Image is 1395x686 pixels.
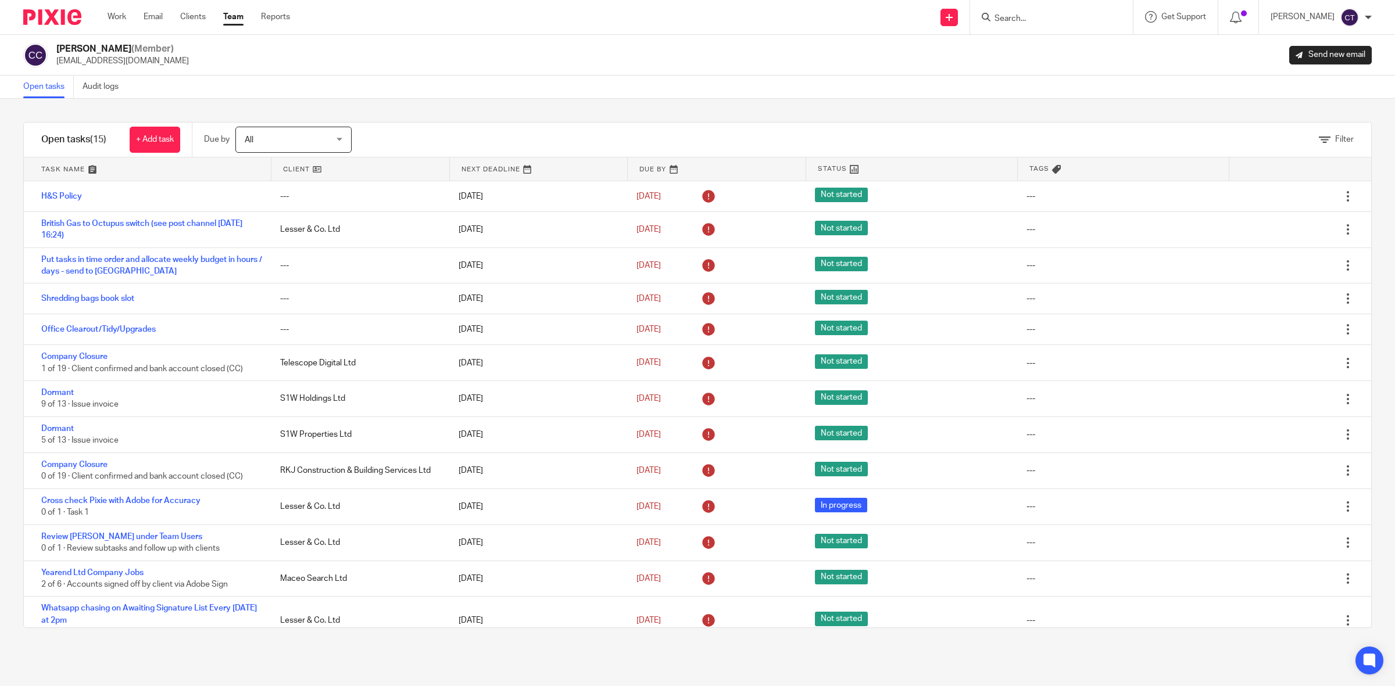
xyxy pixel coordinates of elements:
[41,401,119,409] span: 9 of 13 · Issue invoice
[447,254,625,277] div: [DATE]
[1271,11,1335,23] p: [PERSON_NAME]
[23,43,48,67] img: svg%3E
[108,11,126,23] a: Work
[41,497,201,505] a: Cross check Pixie with Adobe for Accuracy
[144,11,163,23] a: Email
[818,164,847,174] span: Status
[180,11,206,23] a: Clients
[1029,164,1049,174] span: Tags
[636,359,661,367] span: [DATE]
[1026,465,1035,476] div: ---
[41,544,220,552] span: 0 of 1 · Review subtasks and follow up with clients
[269,567,447,590] div: Maceo Search Ltd
[41,473,243,481] span: 0 of 19 · Client confirmed and bank account closed (CC)
[41,389,74,397] a: Dormant
[636,616,661,624] span: [DATE]
[131,44,174,53] span: (Member)
[815,354,868,369] span: Not started
[223,11,244,23] a: Team
[269,387,447,410] div: S1W Holdings Ltd
[1026,615,1035,626] div: ---
[815,462,868,476] span: Not started
[636,502,661,511] span: [DATE]
[1026,573,1035,584] div: ---
[1026,429,1035,440] div: ---
[447,218,625,241] div: [DATE]
[815,321,868,335] span: Not started
[130,127,180,153] a: + Add task
[636,430,661,439] span: [DATE]
[636,574,661,583] span: [DATE]
[815,570,868,584] span: Not started
[447,423,625,446] div: [DATE]
[23,9,81,25] img: Pixie
[41,134,106,146] h1: Open tasks
[269,609,447,632] div: Lesser & Co. Ltd
[41,604,257,624] a: Whatsapp chasing on Awaiting Signature List Every [DATE] at 2pm
[447,185,625,208] div: [DATE]
[41,437,119,445] span: 5 of 13 · Issue invoice
[447,287,625,310] div: [DATE]
[41,533,202,541] a: Review [PERSON_NAME] under Team Users
[815,221,868,235] span: Not started
[447,609,625,632] div: [DATE]
[245,136,253,144] span: All
[261,11,290,23] a: Reports
[1340,8,1359,27] img: svg%3E
[23,76,74,98] a: Open tasks
[1026,191,1035,202] div: ---
[41,461,108,469] a: Company Closure
[447,531,625,554] div: [DATE]
[636,394,661,403] span: [DATE]
[447,495,625,518] div: [DATE]
[90,135,106,144] span: (15)
[56,43,189,55] h2: [PERSON_NAME]
[269,495,447,518] div: Lesser & Co. Ltd
[636,225,661,234] span: [DATE]
[1026,324,1035,335] div: ---
[1026,501,1035,512] div: ---
[447,459,625,482] div: [DATE]
[41,325,156,333] a: Office Clearout/Tidy/Upgrades
[636,261,661,270] span: [DATE]
[269,423,447,446] div: S1W Properties Ltd
[41,508,89,516] span: 0 of 1 · Task 1
[815,290,868,304] span: Not started
[447,318,625,341] div: [DATE]
[269,318,447,341] div: ---
[56,55,189,67] p: [EMAIL_ADDRESS][DOMAIN_NAME]
[636,294,661,303] span: [DATE]
[41,569,144,577] a: Yearend Ltd Company Jobs
[1026,357,1035,369] div: ---
[269,459,447,482] div: RKJ Construction & Building Services Ltd
[41,256,262,275] a: Put tasks in time order and allocate weekly budget in hours / days - send to [GEOGRAPHIC_DATA]
[447,387,625,410] div: [DATE]
[1026,293,1035,304] div: ---
[636,192,661,200] span: [DATE]
[636,466,661,475] span: [DATE]
[447,567,625,590] div: [DATE]
[815,612,868,626] span: Not started
[41,192,82,200] a: H&S Policy
[41,220,242,239] a: British Gas to Octupus switch (see post channel [DATE] 16:24)
[269,185,447,208] div: ---
[1026,224,1035,235] div: ---
[993,14,1098,24] input: Search
[269,287,447,310] div: ---
[41,294,134,303] a: Shredding bags book slot
[41,365,243,373] span: 1 of 19 · Client confirmed and bank account closed (CC)
[1335,135,1354,143] span: Filter
[815,390,868,405] span: Not started
[1026,537,1035,548] div: ---
[815,426,868,440] span: Not started
[636,538,661,547] span: [DATE]
[269,351,447,375] div: Telescope Digital Ltd
[269,218,447,241] div: Lesser & Co. Ltd
[1026,393,1035,404] div: ---
[41,425,74,433] a: Dormant
[1161,13,1206,21] span: Get Support
[204,134,230,145] p: Due by
[1289,46,1372,64] a: Send new email
[815,257,868,271] span: Not started
[41,580,228,588] span: 2 of 6 · Accounts signed off by client via Adobe Sign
